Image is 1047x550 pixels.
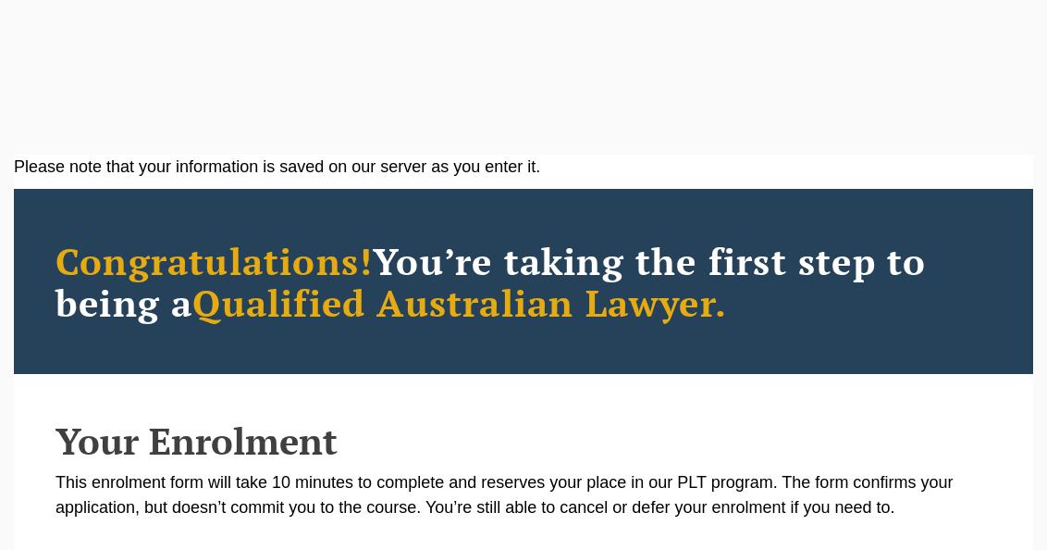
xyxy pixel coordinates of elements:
[192,278,727,327] span: Qualified Australian Lawyer.
[55,240,992,323] h2: You’re taking the first step to being a
[55,420,992,461] h2: Your Enrolment
[55,236,373,285] span: Congratulations!
[14,155,1033,180] div: Please note that your information is saved on our server as you enter it.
